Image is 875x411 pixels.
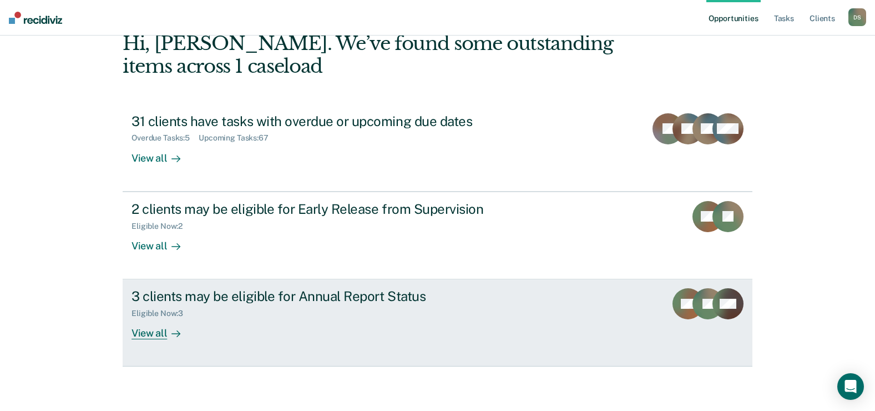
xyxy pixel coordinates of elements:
[131,113,521,129] div: 31 clients have tasks with overdue or upcoming due dates
[9,12,62,24] img: Recidiviz
[131,318,194,340] div: View all
[199,133,277,143] div: Upcoming Tasks : 67
[131,201,521,217] div: 2 clients may be eligible for Early Release from Supervision
[123,104,752,192] a: 31 clients have tasks with overdue or upcoming due datesOverdue Tasks:5Upcoming Tasks:67View all
[131,222,191,231] div: Eligible Now : 2
[131,133,199,143] div: Overdue Tasks : 5
[837,373,864,400] div: Open Intercom Messenger
[123,192,752,279] a: 2 clients may be eligible for Early Release from SupervisionEligible Now:2View all
[848,8,866,26] div: D S
[131,230,194,252] div: View all
[131,288,521,304] div: 3 clients may be eligible for Annual Report Status
[123,32,626,78] div: Hi, [PERSON_NAME]. We’ve found some outstanding items across 1 caseload
[123,279,752,367] a: 3 clients may be eligible for Annual Report StatusEligible Now:3View all
[131,309,192,318] div: Eligible Now : 3
[131,143,194,164] div: View all
[848,8,866,26] button: DS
